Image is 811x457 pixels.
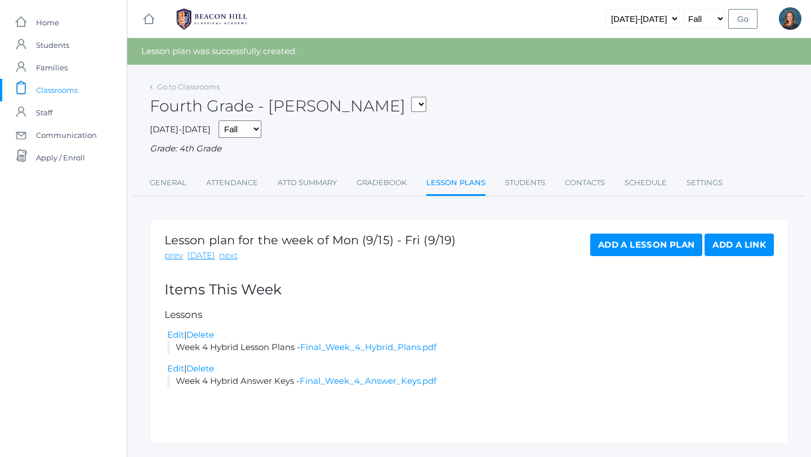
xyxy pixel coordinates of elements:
[36,101,52,124] span: Staff
[167,363,184,374] a: Edit
[157,82,220,91] a: Go to Classrooms
[127,38,811,65] div: Lesson plan was successfully created.
[150,97,426,115] h2: Fourth Grade - [PERSON_NAME]
[36,56,68,79] span: Families
[186,329,214,340] a: Delete
[278,172,337,194] a: Attd Summary
[625,172,667,194] a: Schedule
[36,124,97,146] span: Communication
[36,11,59,34] span: Home
[167,362,774,375] div: |
[728,9,757,29] input: Go
[219,249,238,262] a: next
[779,7,801,30] div: Ellie Bradley
[150,124,211,135] span: [DATE]-[DATE]
[167,329,774,342] div: |
[170,5,254,33] img: BHCALogos-05-308ed15e86a5a0abce9b8dd61676a3503ac9727e845dece92d48e8588c001991.png
[150,142,788,155] div: Grade: 4th Grade
[705,234,774,256] a: Add a Link
[187,249,215,262] a: [DATE]
[167,341,774,354] li: Week 4 Hybrid Lesson Plans -
[186,363,214,374] a: Delete
[164,234,456,247] h1: Lesson plan for the week of Mon (9/15) - Fri (9/19)
[36,146,85,169] span: Apply / Enroll
[36,34,69,56] span: Students
[164,282,774,298] h2: Items This Week
[590,234,702,256] a: Add a Lesson Plan
[164,249,183,262] a: prev
[167,329,184,340] a: Edit
[505,172,545,194] a: Students
[150,172,186,194] a: General
[357,172,407,194] a: Gradebook
[687,172,723,194] a: Settings
[206,172,258,194] a: Attendance
[300,342,436,352] a: Final_Week_4_Hybrid_Plans.pdf
[565,172,605,194] a: Contacts
[300,375,436,386] a: Final_Week_4_Answer_Keys.pdf
[36,79,78,101] span: Classrooms
[164,310,774,320] h5: Lessons
[167,375,774,388] li: Week 4 Hybrid Answer Keys -
[426,172,485,196] a: Lesson Plans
